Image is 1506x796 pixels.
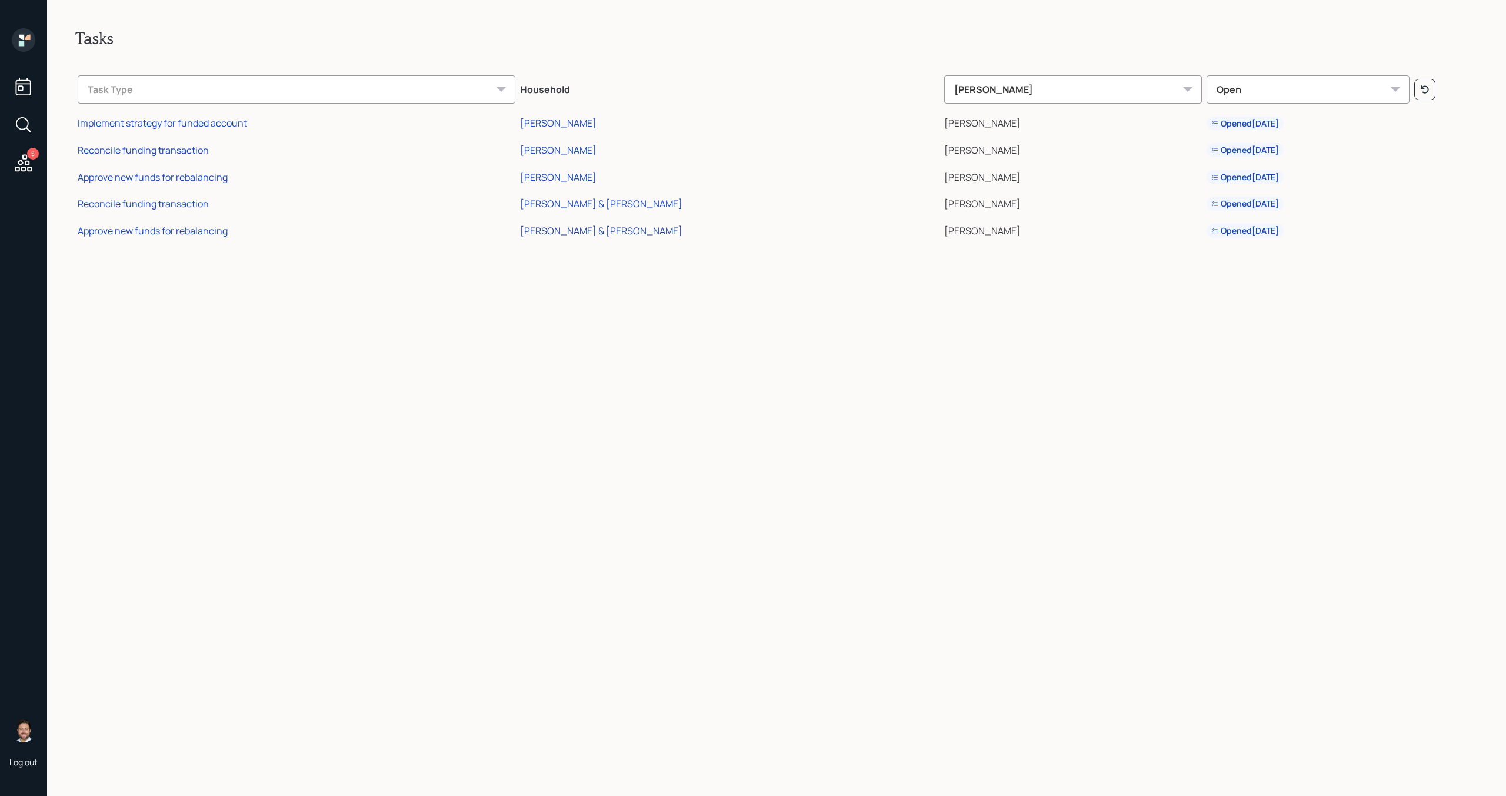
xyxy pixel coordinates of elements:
[1211,225,1279,237] div: Opened [DATE]
[942,162,1205,189] td: [PERSON_NAME]
[942,215,1205,243] td: [PERSON_NAME]
[9,757,38,768] div: Log out
[520,144,597,157] div: [PERSON_NAME]
[942,108,1205,135] td: [PERSON_NAME]
[78,197,209,210] div: Reconcile funding transaction
[1211,144,1279,156] div: Opened [DATE]
[520,224,682,237] div: [PERSON_NAME] & [PERSON_NAME]
[1211,198,1279,210] div: Opened [DATE]
[520,197,682,210] div: [PERSON_NAME] & [PERSON_NAME]
[520,171,597,184] div: [PERSON_NAME]
[27,148,39,160] div: 5
[1207,75,1410,104] div: Open
[78,117,247,130] div: Implement strategy for funded account
[1211,118,1279,130] div: Opened [DATE]
[520,117,597,130] div: [PERSON_NAME]
[75,28,1478,48] h2: Tasks
[944,75,1202,104] div: [PERSON_NAME]
[942,135,1205,162] td: [PERSON_NAME]
[942,188,1205,215] td: [PERSON_NAME]
[78,224,228,237] div: Approve new funds for rebalancing
[12,719,35,742] img: michael-russo-headshot.png
[78,171,228,184] div: Approve new funds for rebalancing
[78,75,515,104] div: Task Type
[78,144,209,157] div: Reconcile funding transaction
[518,67,942,108] th: Household
[1211,171,1279,183] div: Opened [DATE]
